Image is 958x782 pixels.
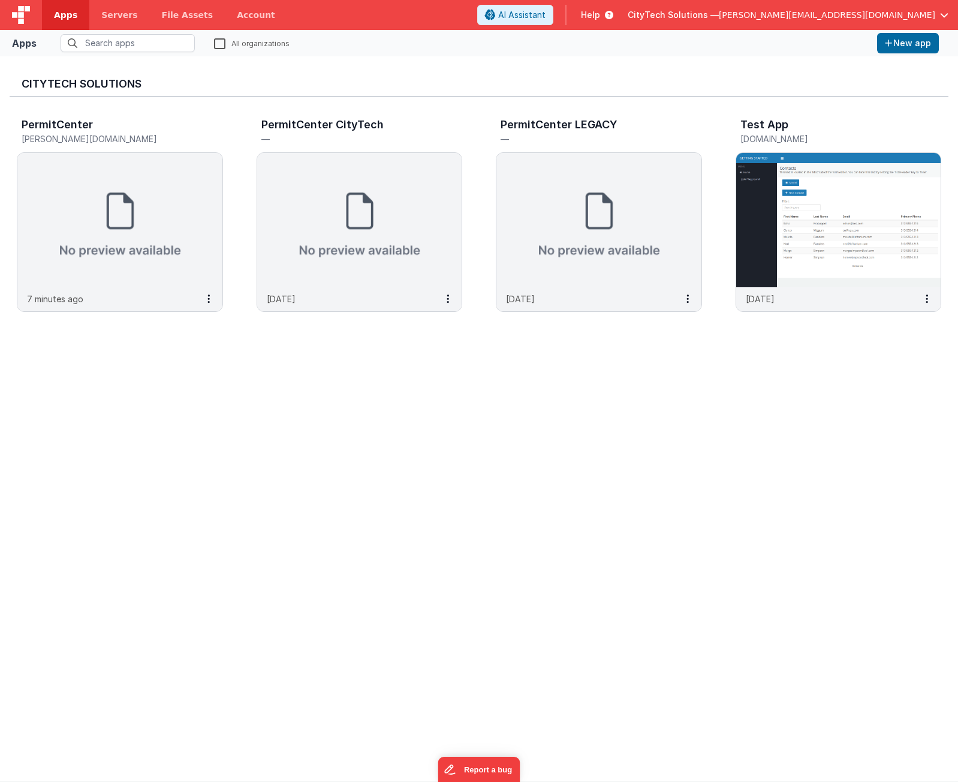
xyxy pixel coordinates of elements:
button: New app [877,33,939,53]
iframe: Marker.io feedback button [438,757,520,782]
p: [DATE] [506,293,535,305]
h3: PermitCenter LEGACY [501,119,617,131]
h3: PermitCenter [22,119,93,131]
button: AI Assistant [477,5,553,25]
h3: Test App [740,119,788,131]
h5: — [261,134,433,143]
span: AI Assistant [498,9,546,21]
input: Search apps [61,34,195,52]
button: CityTech Solutions — [PERSON_NAME][EMAIL_ADDRESS][DOMAIN_NAME] [628,9,948,21]
h3: CityTech Solutions [22,78,936,90]
p: [DATE] [267,293,296,305]
span: CityTech Solutions — [628,9,719,21]
span: File Assets [162,9,213,21]
span: [PERSON_NAME][EMAIL_ADDRESS][DOMAIN_NAME] [719,9,935,21]
p: 7 minutes ago [27,293,83,305]
h5: [PERSON_NAME][DOMAIN_NAME] [22,134,193,143]
h3: PermitCenter CityTech [261,119,384,131]
label: All organizations [214,37,290,49]
div: Apps [12,36,37,50]
span: Apps [54,9,77,21]
h5: — [501,134,672,143]
span: Help [581,9,600,21]
span: Servers [101,9,137,21]
p: [DATE] [746,293,775,305]
h5: [DOMAIN_NAME] [740,134,912,143]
